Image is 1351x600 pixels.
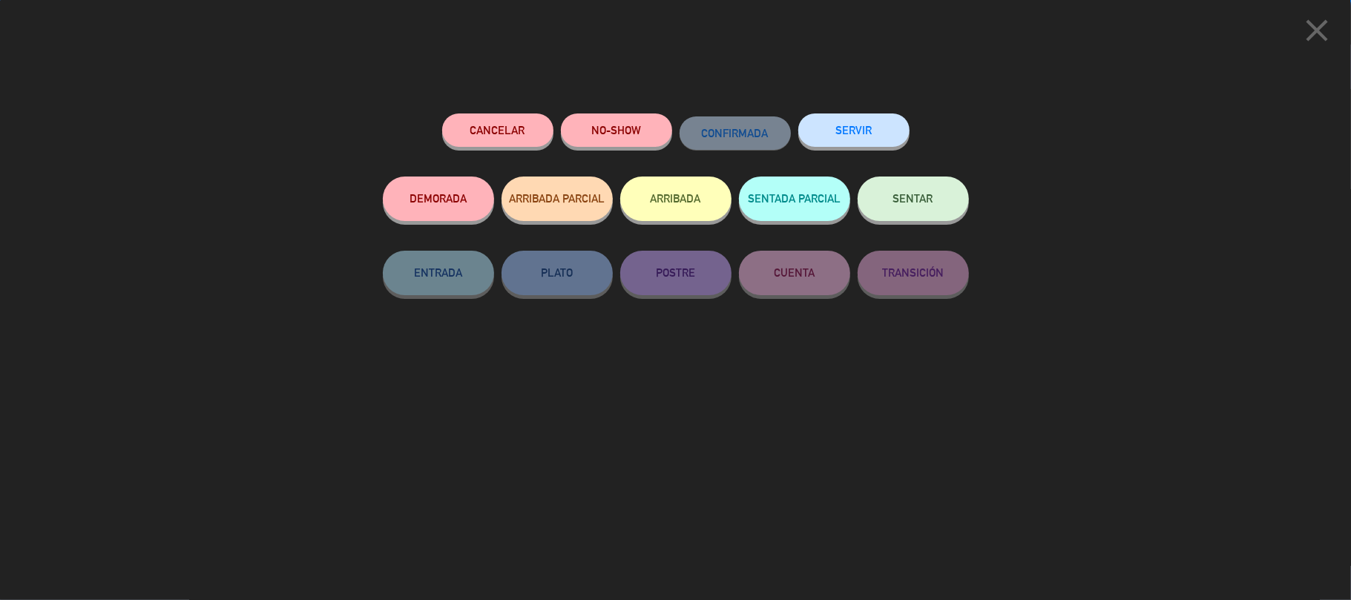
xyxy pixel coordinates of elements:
[893,192,933,205] span: SENTAR
[442,113,553,147] button: Cancelar
[680,116,791,150] button: CONFIRMADA
[502,177,613,221] button: ARRIBADA PARCIAL
[739,251,850,295] button: CUENTA
[620,251,732,295] button: POSTRE
[561,113,672,147] button: NO-SHOW
[1298,12,1335,49] i: close
[620,177,732,221] button: ARRIBADA
[509,192,605,205] span: ARRIBADA PARCIAL
[739,177,850,221] button: SENTADA PARCIAL
[383,177,494,221] button: DEMORADA
[798,113,910,147] button: SERVIR
[1294,11,1340,55] button: close
[502,251,613,295] button: PLATO
[858,177,969,221] button: SENTAR
[858,251,969,295] button: TRANSICIÓN
[383,251,494,295] button: ENTRADA
[702,127,769,139] span: CONFIRMADA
